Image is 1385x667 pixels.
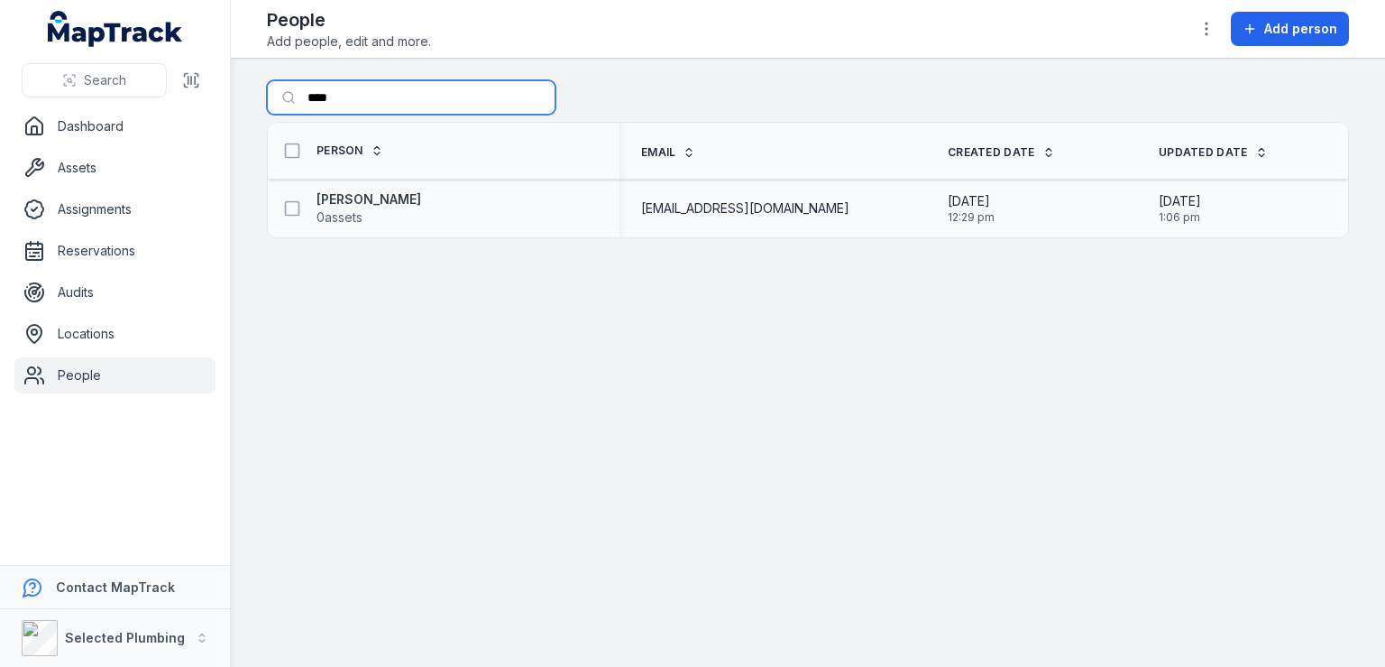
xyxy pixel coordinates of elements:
[1159,145,1248,160] span: Updated Date
[948,192,995,210] span: [DATE]
[267,7,431,32] h2: People
[1159,145,1268,160] a: Updated Date
[316,190,421,208] strong: [PERSON_NAME]
[1159,192,1201,225] time: 8/18/2025, 1:06:11 PM
[1231,12,1349,46] button: Add person
[14,274,216,310] a: Audits
[1159,210,1201,225] span: 1:06 pm
[14,108,216,144] a: Dashboard
[14,357,216,394] a: People
[948,192,995,225] time: 1/14/2025, 12:29:42 PM
[641,199,849,218] span: [EMAIL_ADDRESS][DOMAIN_NAME]
[316,208,362,227] span: 0 assets
[948,145,1035,160] span: Created Date
[48,11,183,47] a: MapTrack
[22,63,167,97] button: Search
[56,579,175,595] strong: Contact MapTrack
[14,233,216,269] a: Reservations
[65,630,185,645] strong: Selected Plumbing
[948,145,1055,160] a: Created Date
[1264,20,1337,38] span: Add person
[14,316,216,352] a: Locations
[641,145,696,160] a: Email
[1159,192,1201,210] span: [DATE]
[641,145,676,160] span: Email
[267,32,431,51] span: Add people, edit and more.
[14,191,216,227] a: Assignments
[84,71,126,89] span: Search
[316,144,383,158] a: Person
[14,150,216,186] a: Assets
[316,144,363,158] span: Person
[948,210,995,225] span: 12:29 pm
[316,190,421,227] a: [PERSON_NAME]0assets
